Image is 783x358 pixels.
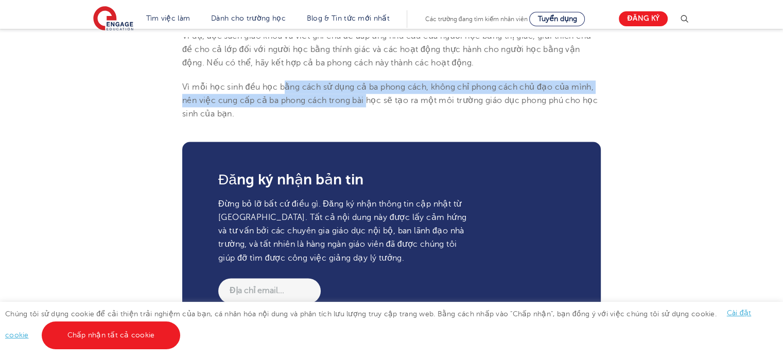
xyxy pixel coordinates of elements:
font: Chúng tôi sử dụng cookie để cải thiện trải nghiệm của bạn, cá nhân hóa nội dung và phân tích lưu ... [5,310,717,317]
a: Chấp nhận tất cả cookie [42,321,181,349]
input: Địa chỉ email... [218,278,321,303]
font: Ví dụ, đọc sách giáo khoa và viết ghi chú để đáp ứng nhu cầu của người học bằng thị giác, giải th... [182,31,591,68]
font: Vì mỗi học sinh đều học bằng cách sử dụng cả ba phong cách, không chỉ phong cách chủ đạo của mình... [182,82,598,119]
font: Đừng bỏ lỡ bất cứ điều gì. Đăng ký nhận thông tin cập nhật từ [GEOGRAPHIC_DATA]. Tất cả nội dung ... [218,199,466,263]
font: Đăng ký nhận bản tin [218,172,363,187]
font: Chấp nhận tất cả cookie [67,331,155,339]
